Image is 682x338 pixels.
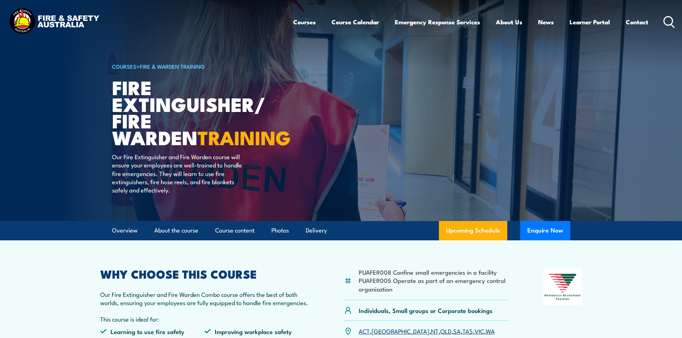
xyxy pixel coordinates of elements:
img: Nationally Recognised Training logo. [543,269,582,305]
p: This course is ideal for: [100,315,309,323]
strong: TRAINING [198,122,291,152]
a: TAS [463,327,473,335]
a: WA [486,327,495,335]
a: VIC [475,327,484,335]
a: About the course [154,221,198,240]
a: Photos [271,221,289,240]
h1: Fire Extinguisher/ Fire Warden [112,79,289,146]
a: NT [431,327,439,335]
a: ACT [359,327,370,335]
a: Emergency Response Services [395,13,480,31]
a: News [538,13,554,31]
a: About Us [496,13,522,31]
a: Fire & Warden Training [140,62,205,70]
p: Our Fire Extinguisher and Fire Warden course will ensure your employees are well-trained to handl... [112,152,243,194]
a: QLD [440,327,451,335]
li: PUAFER005 Operate as part of an emergency control organisation [359,276,509,293]
button: Enquire Now [520,221,570,240]
a: SA [453,327,461,335]
a: Learner Portal [570,13,610,31]
a: Courses [293,13,316,31]
a: Upcoming Schedule [439,221,507,240]
a: Course content [215,221,255,240]
p: Individuals, Small groups or Corporate bookings [359,306,493,314]
a: COURSES [112,62,136,70]
h2: WHY CHOOSE THIS COURSE [100,269,309,279]
a: Contact [626,13,648,31]
a: Course Calendar [332,13,379,31]
h6: > [112,62,289,70]
a: [GEOGRAPHIC_DATA] [372,327,429,335]
li: PUAFER008 Confine small emergencies in a facility [359,268,509,276]
a: Delivery [306,221,327,240]
p: , , , , , , , [359,327,495,335]
a: Overview [112,221,137,240]
p: Our Fire Extinguisher and Fire Warden Combo course offers the best of both worlds, ensuring your ... [100,290,309,307]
